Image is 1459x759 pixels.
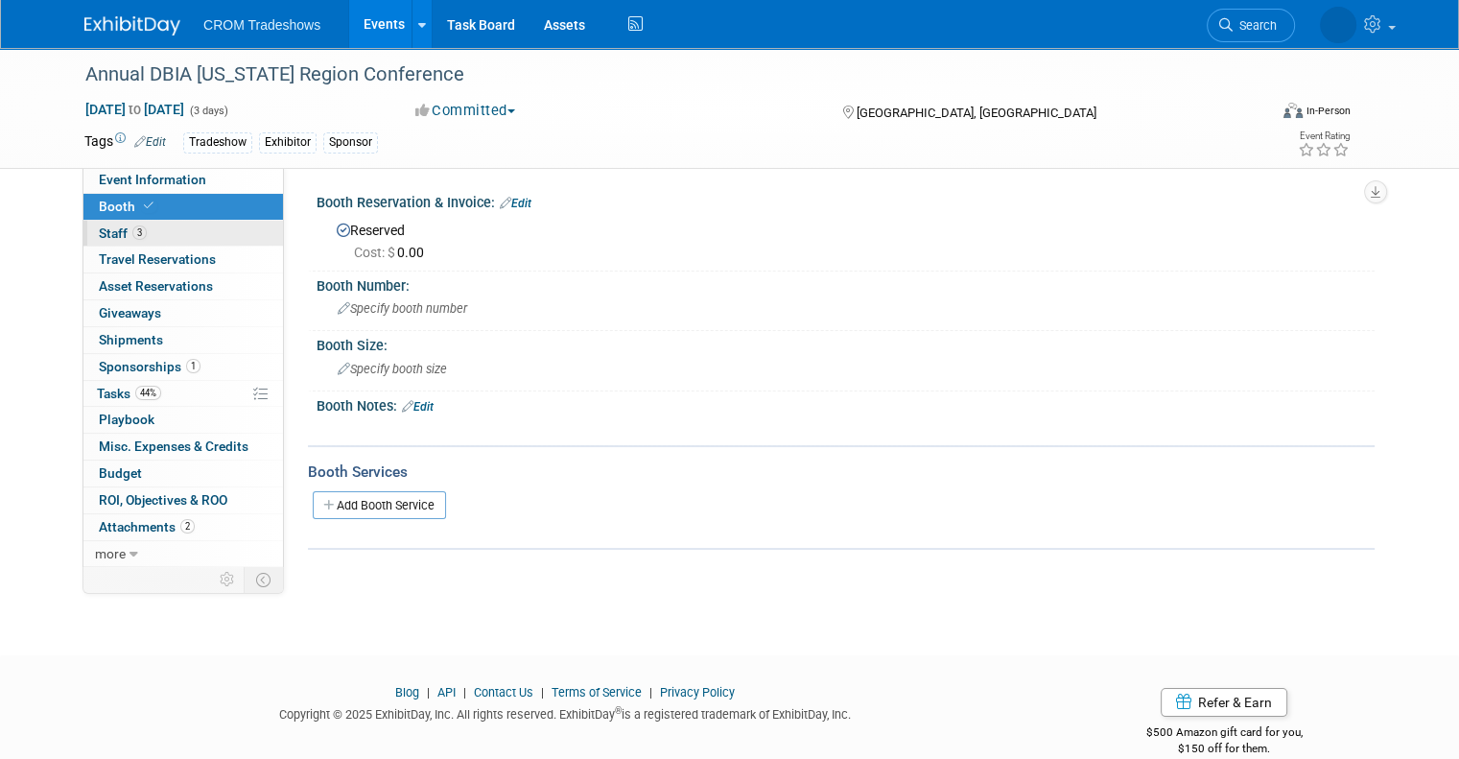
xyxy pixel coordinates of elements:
[83,381,283,407] a: Tasks44%
[395,685,419,700] a: Blog
[83,194,283,220] a: Booth
[552,685,642,700] a: Terms of Service
[99,199,157,214] span: Booth
[615,705,622,716] sup: ®
[1207,9,1295,42] a: Search
[259,132,317,153] div: Exhibitor
[95,546,126,561] span: more
[99,465,142,481] span: Budget
[83,327,283,353] a: Shipments
[317,188,1375,213] div: Booth Reservation & Invoice:
[83,514,283,540] a: Attachments2
[84,101,185,118] span: [DATE] [DATE]
[84,131,166,154] td: Tags
[83,354,283,380] a: Sponsorships1
[99,492,227,508] span: ROI, Objectives & ROO
[84,16,180,36] img: ExhibitDay
[1283,103,1303,118] img: Format-Inperson.png
[99,305,161,320] span: Giveaways
[1073,741,1375,757] div: $150 off for them.
[313,491,446,519] a: Add Booth Service
[99,332,163,347] span: Shipments
[857,106,1096,120] span: [GEOGRAPHIC_DATA], [GEOGRAPHIC_DATA]
[99,519,195,534] span: Attachments
[211,567,245,592] td: Personalize Event Tab Strip
[338,301,467,316] span: Specify booth number
[99,172,206,187] span: Event Information
[245,567,284,592] td: Toggle Event Tabs
[536,685,549,700] span: |
[402,400,434,414] a: Edit
[437,685,456,700] a: API
[83,300,283,326] a: Giveaways
[99,359,200,374] span: Sponsorships
[354,245,432,260] span: 0.00
[83,167,283,193] a: Event Information
[474,685,533,700] a: Contact Us
[83,461,283,486] a: Budget
[317,331,1375,355] div: Booth Size:
[323,132,378,153] div: Sponsor
[338,362,447,376] span: Specify booth size
[186,359,200,373] span: 1
[317,391,1375,416] div: Booth Notes:
[126,102,144,117] span: to
[645,685,657,700] span: |
[1073,712,1375,756] div: $500 Amazon gift card for you,
[83,247,283,273] a: Travel Reservations
[99,439,248,454] span: Misc. Expenses & Credits
[317,272,1375,296] div: Booth Number:
[1298,131,1350,141] div: Event Rating
[79,58,1243,92] div: Annual DBIA [US_STATE] Region Conference
[83,407,283,433] a: Playbook
[203,17,320,33] span: CROM Tradeshows
[1306,104,1351,118] div: In-Person
[183,132,252,153] div: Tradeshow
[97,386,161,401] span: Tasks
[134,135,166,149] a: Edit
[83,221,283,247] a: Staff3
[144,201,153,211] i: Booth reservation complete
[1320,7,1356,43] img: Kristin Elliott
[99,412,154,427] span: Playbook
[422,685,435,700] span: |
[1164,100,1351,129] div: Event Format
[459,685,471,700] span: |
[83,273,283,299] a: Asset Reservations
[99,251,216,267] span: Travel Reservations
[500,197,531,210] a: Edit
[83,434,283,460] a: Misc. Expenses & Credits
[135,386,161,400] span: 44%
[354,245,397,260] span: Cost: $
[1161,688,1287,717] a: Refer & Earn
[409,101,523,121] button: Committed
[180,519,195,534] span: 2
[331,216,1360,262] div: Reserved
[1233,18,1277,33] span: Search
[660,685,735,700] a: Privacy Policy
[188,105,228,117] span: (3 days)
[132,225,147,240] span: 3
[83,541,283,567] a: more
[84,701,1045,723] div: Copyright © 2025 ExhibitDay, Inc. All rights reserved. ExhibitDay is a registered trademark of Ex...
[99,225,147,241] span: Staff
[99,278,213,294] span: Asset Reservations
[83,487,283,513] a: ROI, Objectives & ROO
[308,462,1375,483] div: Booth Services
